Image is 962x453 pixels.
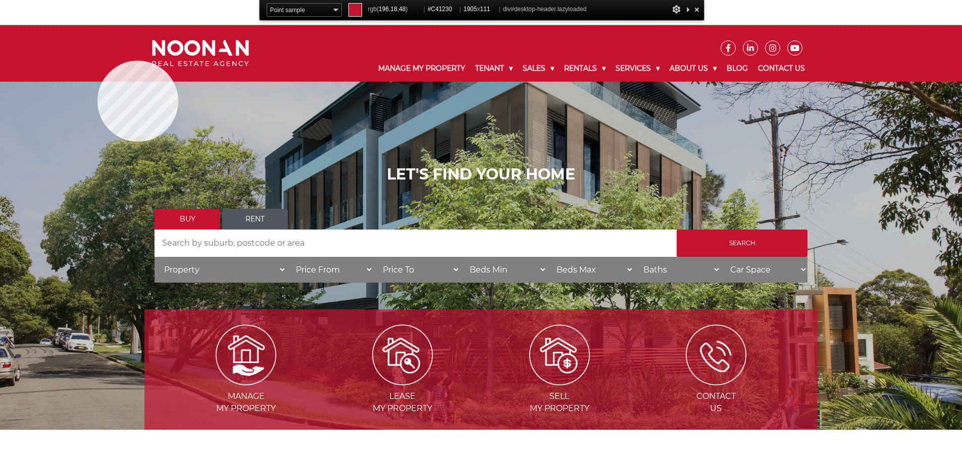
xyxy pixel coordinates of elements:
[222,209,288,230] a: Rent
[424,6,425,13] span: |
[373,56,470,81] a: Manage My Property
[677,230,807,257] input: Search
[518,56,559,81] a: Sales
[511,6,586,13] span: #desktop-header.lazyloaded
[399,6,406,13] span: 48
[503,3,586,16] span: div
[529,325,590,385] img: Sell my property
[368,3,421,16] span: rgb( , , )
[216,325,276,385] img: Manage my Property
[639,349,793,413] a: ICONS ContactUs
[155,165,807,184] h1: LET'S FIND YOUR HOME
[169,390,323,415] span: Manage my Property
[470,56,518,81] a: Tenant
[155,209,220,230] a: Buy
[460,6,461,13] span: |
[372,325,433,385] img: Lease my property
[559,56,611,81] a: Rentals
[611,56,665,81] a: Services
[499,6,500,13] span: |
[482,349,637,413] a: Sell my property Sellmy Property
[480,6,490,13] span: 111
[686,325,746,385] img: ICONS
[684,3,692,16] div: Collapse This Panel
[482,390,637,415] span: Sell my Property
[152,40,249,67] img: Noonan Real Estate Agency
[692,3,702,16] div: Close and Stop Picking
[722,56,753,81] a: Blog
[665,56,722,81] a: About Us
[169,349,323,413] a: Manage my Property Managemy Property
[155,230,677,257] input: Search by suburb, postcode or area
[379,6,389,13] span: 196
[428,3,457,16] span: #C41230
[325,349,480,413] a: Lease my property Leasemy Property
[390,6,397,13] span: 18
[672,3,682,16] div: Options
[464,3,496,16] span: x
[464,6,477,13] span: 1905
[325,390,480,415] span: Lease my Property
[639,390,793,415] span: Contact Us
[753,56,810,81] a: Contact Us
